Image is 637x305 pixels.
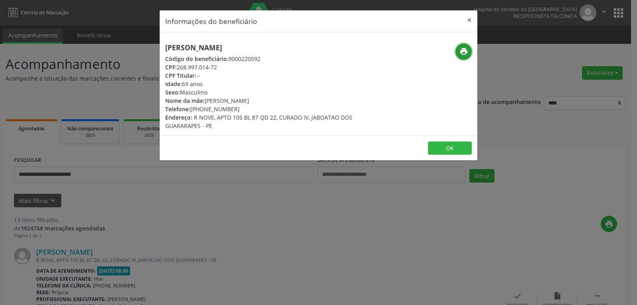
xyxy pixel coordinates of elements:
[165,72,196,79] span: CPF Titular:
[459,47,468,56] i: print
[165,43,366,52] h5: [PERSON_NAME]
[165,105,366,113] div: [PHONE_NUMBER]
[165,55,229,63] span: Código do beneficiário:
[165,80,366,88] div: 69 anos
[461,10,477,30] button: Close
[165,71,366,80] div: --
[165,114,352,130] span: R NOVE, APTO 105 BL 87 QD 22, CURADO IV, JABOATAO DOS GUARARAPES - PE
[165,89,180,96] span: Sexo:
[165,114,192,121] span: Endereço:
[165,63,366,71] div: 268.997.014-72
[428,142,472,155] button: OK
[165,55,366,63] div: 9000220592
[455,43,472,60] button: print
[165,80,182,88] span: Idade:
[165,88,366,96] div: Masculino
[165,105,190,113] span: Telefone:
[165,16,257,26] h5: Informações do beneficiário
[165,97,205,104] span: Nome da mãe:
[165,96,366,105] div: [PERSON_NAME]
[165,63,177,71] span: CPF:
